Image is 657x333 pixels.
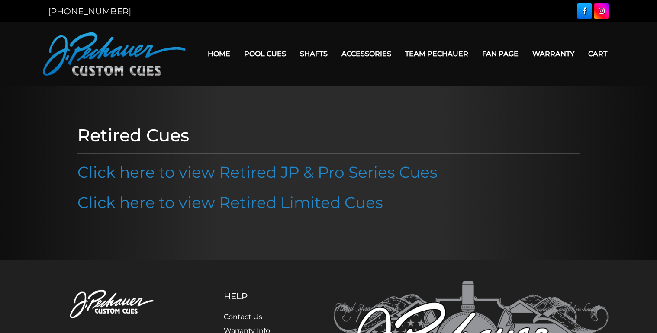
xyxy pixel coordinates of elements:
h5: Help [224,291,291,301]
a: Shafts [293,43,335,65]
a: Click here to view Retired Limited Cues [77,193,383,212]
a: Accessories [335,43,398,65]
img: Pechauer Custom Cues [43,32,186,76]
a: Team Pechauer [398,43,475,65]
img: Pechauer Custom Cues [48,281,180,329]
a: Fan Page [475,43,525,65]
a: Home [201,43,237,65]
h1: Retired Cues [77,125,580,146]
a: Click here to view Retired JP & Pro Series Cues [77,163,438,182]
a: [PHONE_NUMBER] [48,6,131,16]
a: Cart [581,43,614,65]
a: Contact Us [224,313,262,321]
a: Warranty [525,43,581,65]
a: Pool Cues [237,43,293,65]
